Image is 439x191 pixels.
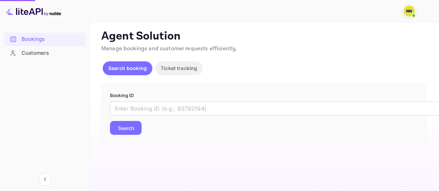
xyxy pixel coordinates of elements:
[6,6,61,17] img: LiteAPI logo
[110,92,418,99] p: Booking ID
[108,64,147,72] p: Search booking
[101,29,427,43] p: Agent Solution
[39,173,51,185] button: Collapse navigation
[4,46,86,60] div: Customers
[4,33,86,46] div: Bookings
[22,35,82,43] div: Bookings
[161,64,197,72] p: Ticket tracking
[22,49,82,57] div: Customers
[404,6,415,17] img: N/A N/A
[110,121,142,135] button: Search
[4,46,86,59] a: Customers
[4,33,86,45] a: Bookings
[101,45,237,52] span: Manage bookings and customer requests efficiently.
